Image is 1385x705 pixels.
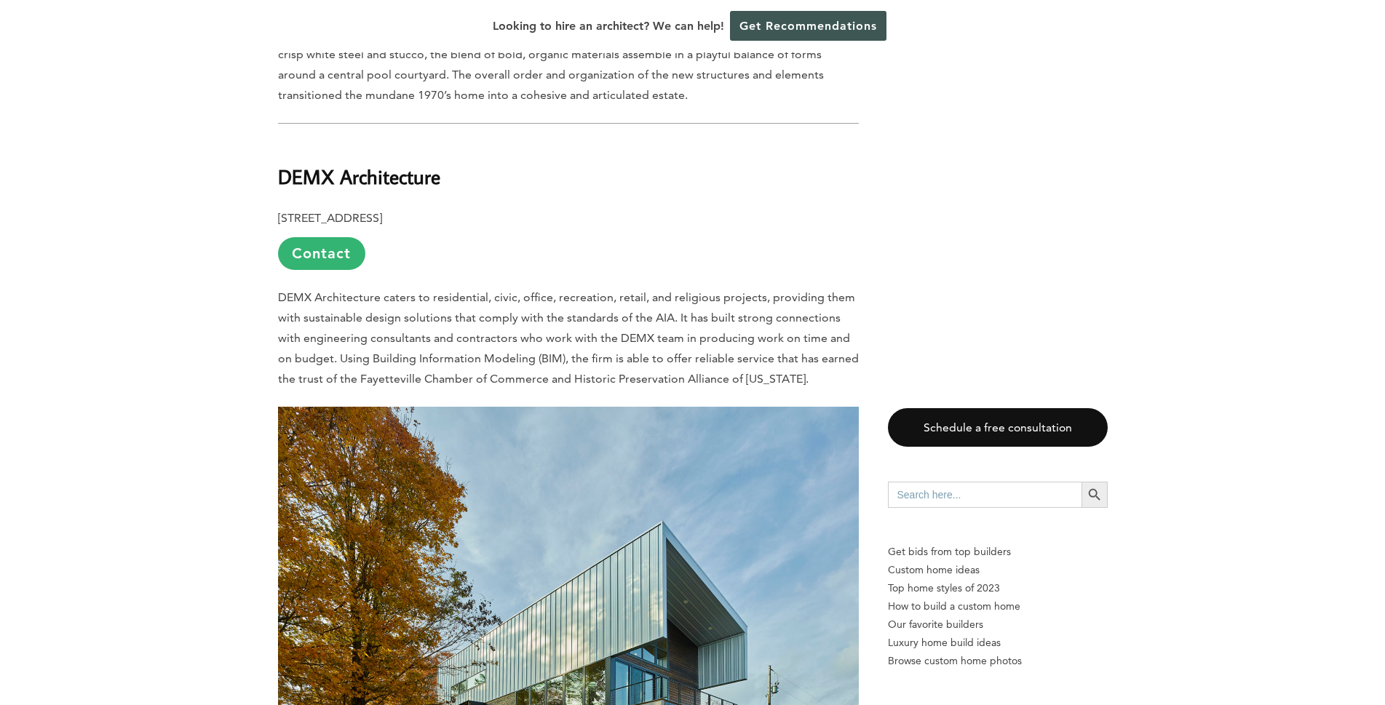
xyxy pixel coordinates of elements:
b: DEMX Architecture [278,164,440,189]
a: Browse custom home photos [888,652,1108,670]
a: Contact [278,237,365,270]
svg: Search [1087,487,1103,503]
p: Get bids from top builders [888,543,1108,561]
a: Luxury home build ideas [888,634,1108,652]
a: Top home styles of 2023 [888,579,1108,597]
a: Get Recommendations [730,11,886,41]
a: Schedule a free consultation [888,408,1108,447]
a: How to build a custom home [888,597,1108,616]
span: DEMX Architecture caters to residential, civic, office, recreation, retail, and religious project... [278,290,859,386]
input: Search here... [888,482,1082,508]
b: [STREET_ADDRESS] [278,211,382,225]
a: Our favorite builders [888,616,1108,634]
a: Custom home ideas [888,561,1108,579]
